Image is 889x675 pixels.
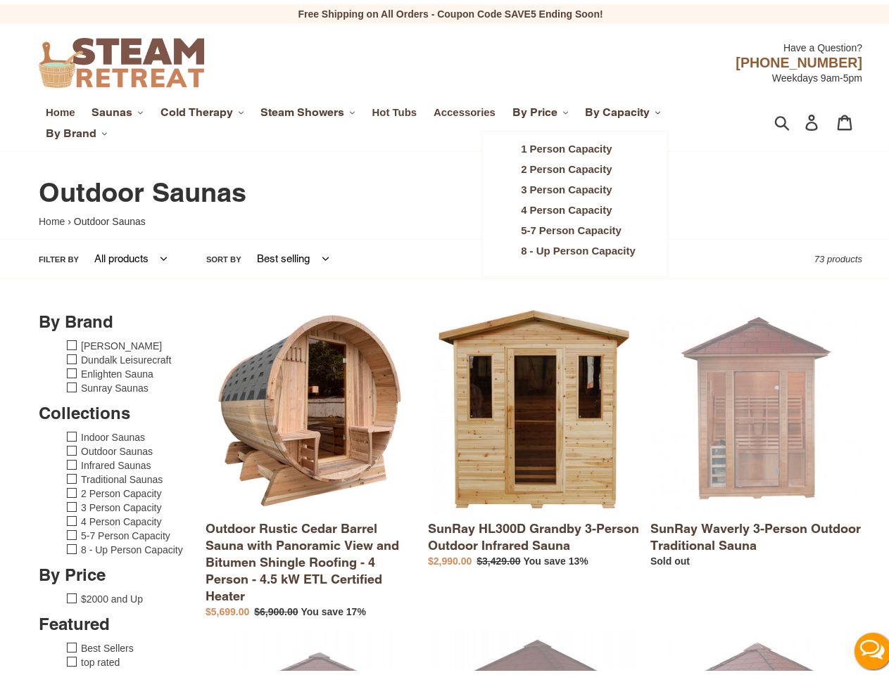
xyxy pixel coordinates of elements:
a: 4 Person Capacity [81,512,161,523]
span: 3 Person Capacity [521,179,612,192]
button: By Price [505,98,576,119]
span: 4 Person Capacity [521,200,612,212]
a: Accessories [427,99,503,117]
a: [PERSON_NAME] [81,336,162,347]
a: 3 Person Capacity [510,176,646,196]
h3: By Price [39,560,195,581]
a: $2000 and Up [81,589,143,600]
span: Home [46,102,75,115]
a: 5-7 Person Capacity [510,217,646,237]
a: 8 - Up Person Capacity [510,237,646,257]
a: Best Sellers [81,638,134,650]
h3: Collections [39,398,195,419]
span: › [68,212,71,223]
a: Sunray Saunas [81,378,149,390]
a: Outdoor Saunas [81,442,153,453]
h3: Featured [39,609,195,630]
span: 1 Person Capacity [521,139,612,151]
span: By Brand [46,122,96,136]
a: 2 Person Capacity [81,484,161,495]
span: Steam Showers [260,101,344,115]
span: By Price [512,101,557,115]
a: Enlighten Sauna [81,364,153,375]
img: Steam Retreat [39,34,204,84]
span: By Capacity [585,101,650,115]
label: Sort by [206,248,241,262]
span: 5-7 Person Capacity [521,220,622,233]
a: top rated [81,652,120,664]
nav: breadcrumbs [39,210,862,224]
span: Weekdays 9am-5pm [772,68,862,79]
span: Accessories [434,102,496,115]
a: Hot Tubs [365,99,424,117]
button: Cold Therapy [153,98,251,119]
a: 8 - Up Person Capacity [81,540,183,551]
button: Steam Showers [253,98,362,119]
span: Outdoor Saunas [39,172,246,204]
div: Have a Question? [313,30,862,51]
a: Infrared Saunas [81,456,151,467]
span: 8 - Up Person Capacity [521,240,636,253]
a: 5-7 Person Capacity [81,526,170,537]
a: Dundalk Leisurecraft [81,350,171,361]
a: Traditional Saunas [81,470,163,481]
span: 73 products [814,250,862,260]
span: [PHONE_NUMBER] [736,51,862,66]
span: Outdoor Saunas [74,212,146,223]
a: Home [39,99,82,117]
span: Saunas [92,101,132,115]
button: By Brand [39,119,115,140]
label: Filter by [39,248,79,262]
a: 1 Person Capacity [510,135,646,155]
span: Hot Tubs [372,102,417,115]
a: Home [39,212,65,223]
span: 2 Person Capacity [521,159,612,172]
a: 4 Person Capacity [510,196,646,217]
a: 3 Person Capacity [81,498,161,509]
h3: By Brand [39,307,195,328]
a: 2 Person Capacity [510,155,646,176]
button: Saunas [84,98,151,119]
span: Cold Therapy [160,101,233,115]
a: Indoor Saunas [81,427,145,439]
button: By Capacity [578,98,668,119]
